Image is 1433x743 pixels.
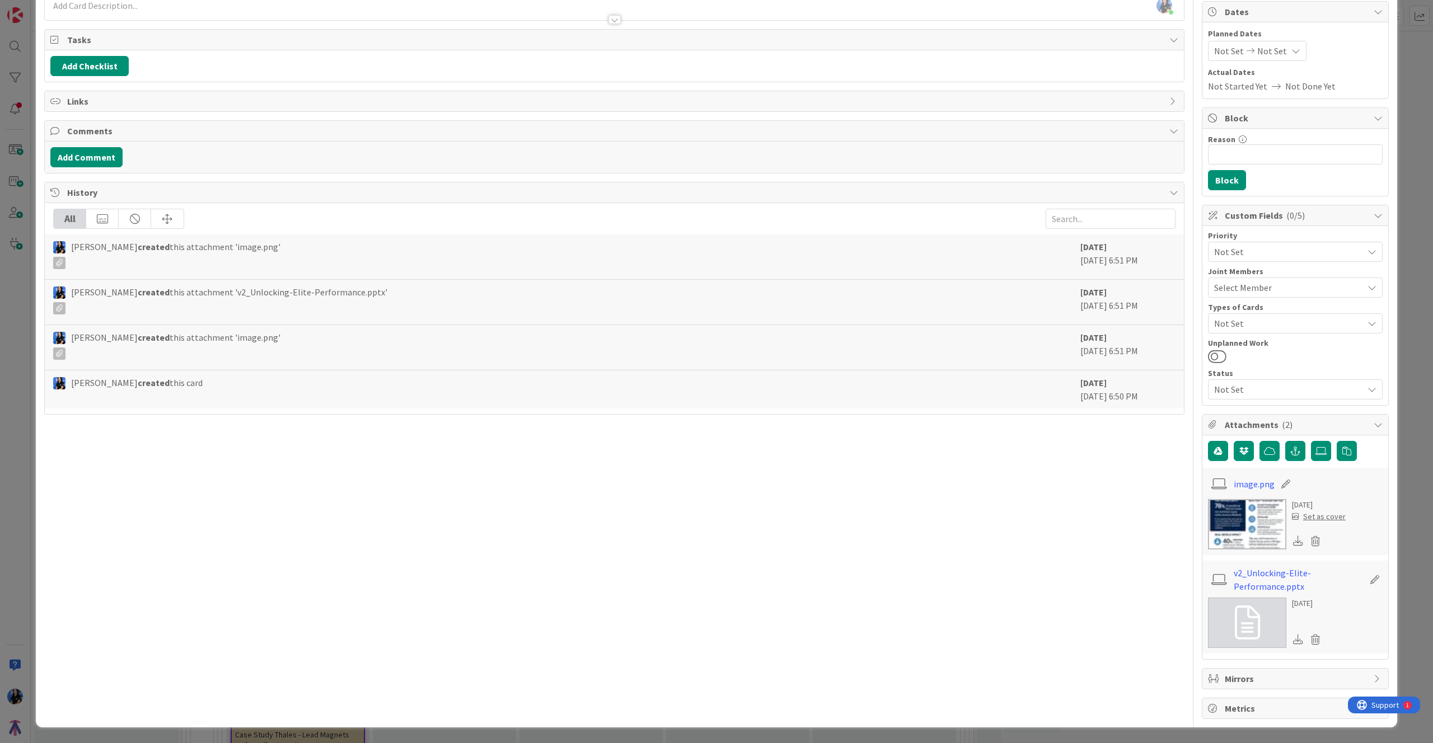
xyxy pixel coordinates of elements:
div: [DATE] 6:51 PM [1080,285,1176,319]
span: Planned Dates [1208,28,1383,40]
span: Select Member [1214,281,1272,294]
span: Not Started Yet [1208,79,1267,93]
span: Not Done Yet [1285,79,1336,93]
span: Block [1225,111,1368,125]
span: Actual Dates [1208,67,1383,78]
div: 1 [58,4,61,13]
span: Attachments [1225,418,1368,431]
span: [PERSON_NAME] this attachment 'v2_Unlocking-Elite-Performance.pptx' [71,285,387,314]
b: [DATE] [1080,377,1107,388]
span: Not Set [1214,44,1244,58]
span: History [67,186,1164,199]
b: created [138,241,170,252]
img: PC [53,377,65,389]
div: Download [1292,534,1304,548]
span: Metrics [1225,702,1368,715]
img: PC [53,286,65,299]
div: [DATE] [1292,598,1324,609]
span: Comments [67,124,1164,138]
button: Block [1208,170,1246,190]
input: Search... [1046,209,1176,229]
b: [DATE] [1080,332,1107,343]
div: [DATE] 6:51 PM [1080,240,1176,274]
b: created [138,332,170,343]
img: PC [53,241,65,253]
div: Download [1292,632,1304,647]
button: Add Checklist [50,56,129,76]
span: Support [24,2,51,15]
span: Custom Fields [1225,209,1368,222]
span: Dates [1225,5,1368,18]
div: All [54,209,86,228]
b: [DATE] [1080,286,1107,298]
b: created [138,286,170,298]
div: Status [1208,369,1383,377]
span: Tasks [67,33,1164,46]
div: Joint Members [1208,267,1383,275]
a: image.png [1234,477,1275,491]
div: Set as cover [1292,511,1346,523]
b: created [138,377,170,388]
span: Not Set [1214,244,1357,260]
div: [DATE] [1292,499,1346,511]
div: [DATE] 6:51 PM [1080,331,1176,364]
span: Links [67,95,1164,108]
div: Types of Cards [1208,303,1383,311]
span: Not Set [1214,317,1363,330]
span: ( 0/5 ) [1286,210,1305,221]
span: [PERSON_NAME] this attachment 'image.png' [71,331,280,360]
span: ( 2 ) [1282,419,1292,430]
span: [PERSON_NAME] this card [71,376,203,389]
span: [PERSON_NAME] this attachment 'image.png' [71,240,280,269]
div: [DATE] 6:50 PM [1080,376,1176,403]
span: Not Set [1214,382,1357,397]
div: Unplanned Work [1208,339,1383,347]
b: [DATE] [1080,241,1107,252]
div: Priority [1208,232,1383,239]
a: v2_Unlocking-Elite-Performance.pptx [1234,566,1364,593]
span: Not Set [1257,44,1287,58]
button: Add Comment [50,147,123,167]
img: PC [53,332,65,344]
label: Reason [1208,134,1235,144]
span: Mirrors [1225,672,1368,685]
